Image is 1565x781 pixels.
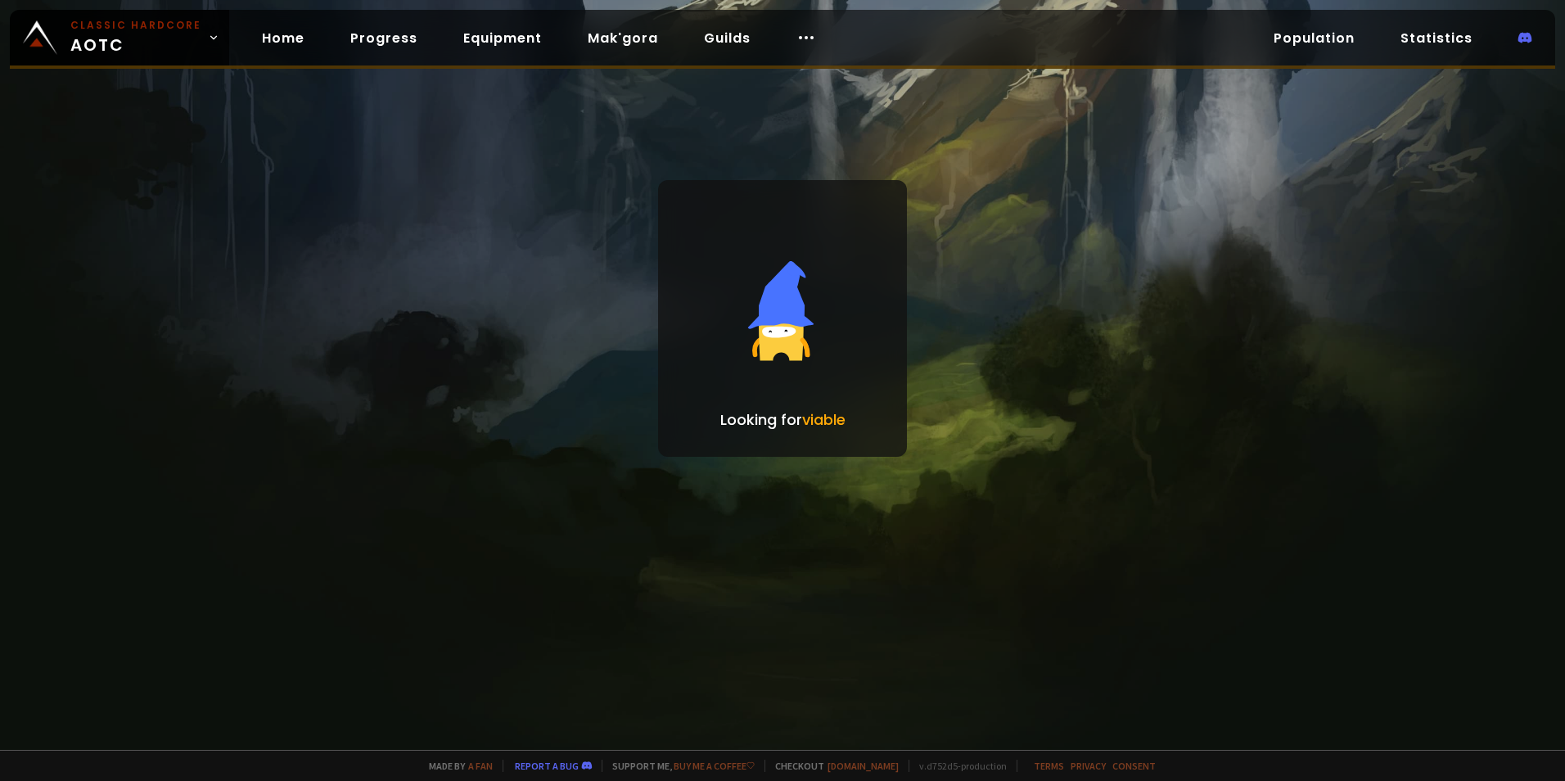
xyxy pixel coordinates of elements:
a: Report a bug [515,760,579,772]
a: Consent [1112,760,1156,772]
span: viable [802,409,846,430]
a: Home [249,21,318,55]
a: Classic HardcoreAOTC [10,10,229,65]
p: Looking for [720,409,846,431]
a: Population [1261,21,1368,55]
a: Mak'gora [575,21,671,55]
a: Guilds [691,21,764,55]
a: Terms [1034,760,1064,772]
small: Classic Hardcore [70,18,201,33]
a: Equipment [450,21,555,55]
a: Buy me a coffee [674,760,755,772]
a: [DOMAIN_NAME] [828,760,899,772]
span: v. d752d5 - production [909,760,1007,772]
span: Checkout [764,760,899,772]
a: Privacy [1071,760,1106,772]
span: AOTC [70,18,201,57]
span: Made by [419,760,493,772]
a: a fan [468,760,493,772]
a: Progress [337,21,431,55]
span: Support me, [602,760,755,772]
a: Statistics [1387,21,1486,55]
